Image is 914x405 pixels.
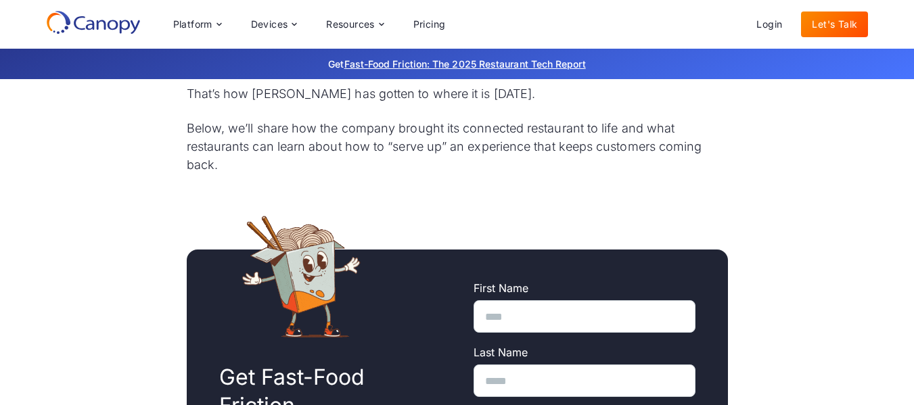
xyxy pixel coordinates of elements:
div: Devices [240,11,308,38]
p: Below, we’ll share how the company brought its connected restaurant to life and what restaurants ... [187,119,728,174]
a: Pricing [403,11,457,37]
p: That’s how [PERSON_NAME] has gotten to where it is [DATE]. [187,85,728,103]
a: Login [746,11,793,37]
div: Platform [173,20,212,29]
span: Last Name [474,346,528,359]
a: Fast-Food Friction: The 2025 Restaurant Tech Report [344,58,586,70]
div: Platform [162,11,232,38]
p: Get [126,57,789,71]
div: Resources [315,11,394,38]
div: Devices [251,20,288,29]
div: Resources [326,20,375,29]
a: Let's Talk [801,11,868,37]
span: First Name [474,281,529,295]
